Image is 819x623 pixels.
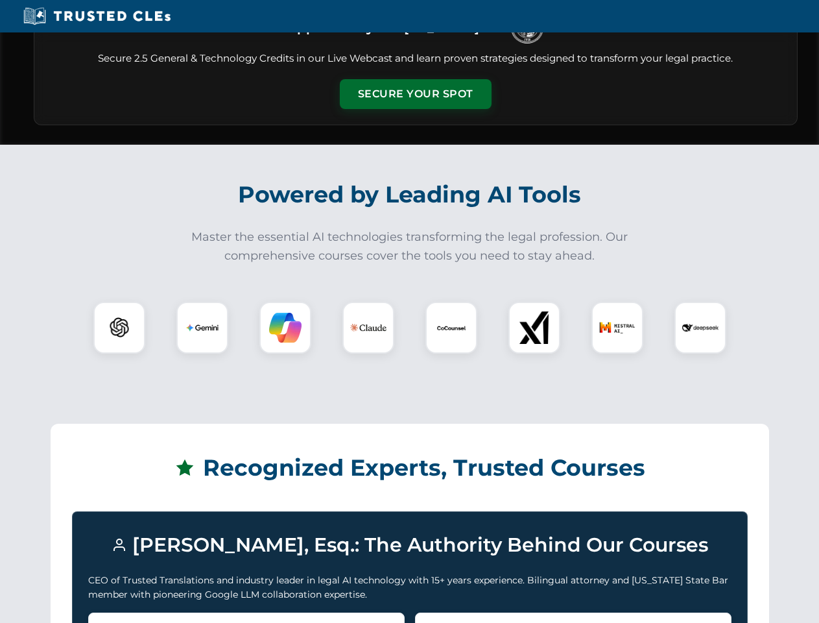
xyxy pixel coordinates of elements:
[435,311,468,344] img: CoCounsel Logo
[350,310,386,346] img: Claude Logo
[101,309,138,347] img: ChatGPT Logo
[51,172,769,217] h2: Powered by Leading AI Tools
[186,311,219,344] img: Gemini Logo
[591,302,643,354] div: Mistral AI
[518,311,551,344] img: xAI Logo
[88,528,731,563] h3: [PERSON_NAME], Esq.: The Authority Behind Our Courses
[72,445,748,491] h2: Recognized Experts, Trusted Courses
[183,228,637,265] p: Master the essential AI technologies transforming the legal profession. Our comprehensive courses...
[269,311,302,344] img: Copilot Logo
[50,51,781,66] p: Secure 2.5 General & Technology Credits in our Live Webcast and learn proven strategies designed ...
[342,302,394,354] div: Claude
[19,6,174,26] img: Trusted CLEs
[674,302,726,354] div: DeepSeek
[425,302,477,354] div: CoCounsel
[176,302,228,354] div: Gemini
[599,310,635,346] img: Mistral AI Logo
[340,79,492,109] button: Secure Your Spot
[259,302,311,354] div: Copilot
[682,310,718,346] img: DeepSeek Logo
[88,573,731,602] p: CEO of Trusted Translations and industry leader in legal AI technology with 15+ years experience....
[508,302,560,354] div: xAI
[93,302,145,354] div: ChatGPT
